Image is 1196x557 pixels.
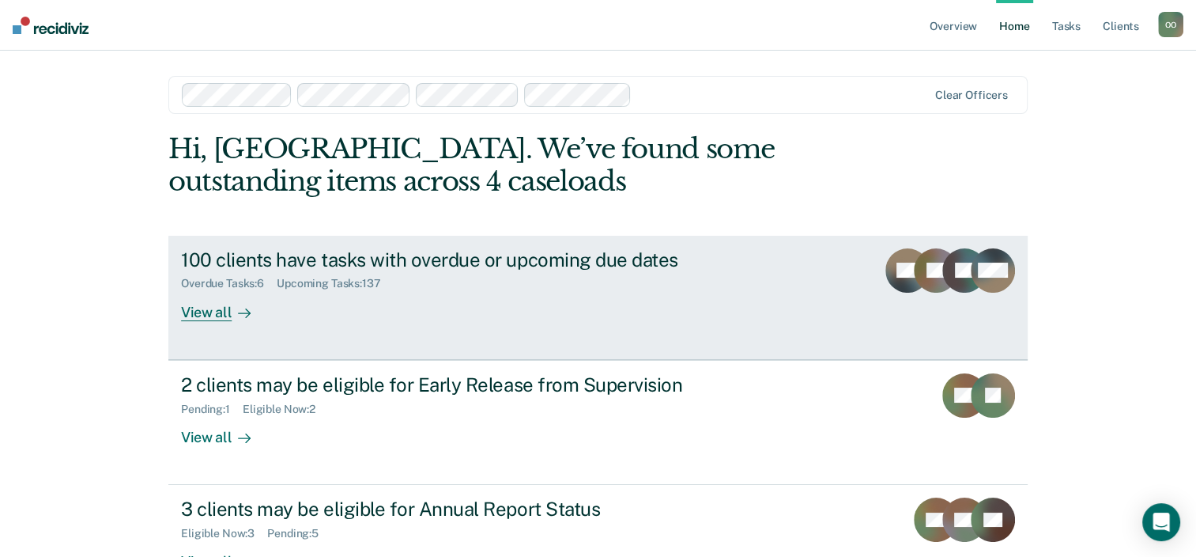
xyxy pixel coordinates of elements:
[168,236,1028,360] a: 100 clients have tasks with overdue or upcoming due datesOverdue Tasks:6Upcoming Tasks:137View all
[13,17,89,34] img: Recidiviz
[1158,12,1183,37] button: OO
[181,403,243,416] div: Pending : 1
[181,415,270,446] div: View all
[181,527,267,540] div: Eligible Now : 3
[168,360,1028,485] a: 2 clients may be eligible for Early Release from SupervisionPending:1Eligible Now:2View all
[243,403,328,416] div: Eligible Now : 2
[267,527,331,540] div: Pending : 5
[181,248,736,271] div: 100 clients have tasks with overdue or upcoming due dates
[1142,503,1180,541] div: Open Intercom Messenger
[181,373,736,396] div: 2 clients may be eligible for Early Release from Supervision
[1158,12,1183,37] div: O O
[277,277,394,290] div: Upcoming Tasks : 137
[181,498,736,521] div: 3 clients may be eligible for Annual Report Status
[168,133,855,198] div: Hi, [GEOGRAPHIC_DATA]. We’ve found some outstanding items across 4 caseloads
[935,89,1008,102] div: Clear officers
[181,290,270,321] div: View all
[181,277,277,290] div: Overdue Tasks : 6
